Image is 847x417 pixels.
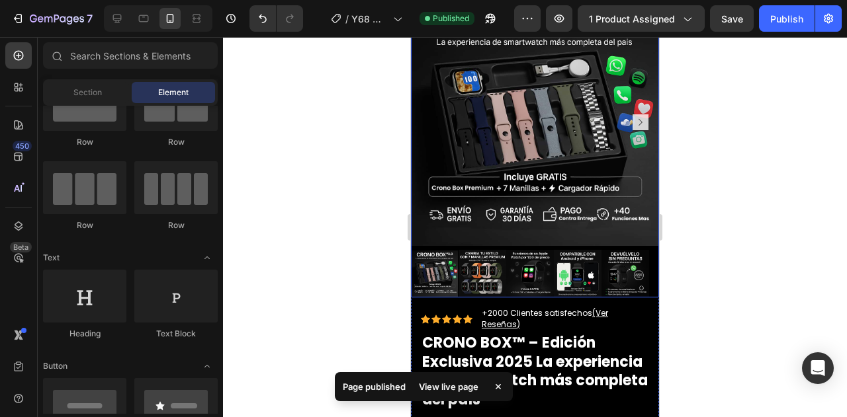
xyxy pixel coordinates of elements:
[351,12,388,26] span: Y68 WATCH
[343,380,406,393] p: Page published
[43,328,126,340] div: Heading
[134,219,218,231] div: Row
[134,136,218,148] div: Row
[87,11,93,26] p: 7
[249,5,303,32] div: Undo/Redo
[5,5,99,32] button: 7
[43,252,60,264] span: Text
[43,136,126,148] div: Row
[13,141,32,151] div: 450
[433,13,469,24] span: Published
[589,12,675,26] span: 1 product assigned
[802,352,834,384] div: Open Intercom Messenger
[197,247,218,268] span: Toggle open
[43,42,218,69] input: Search Sections & Elements
[43,360,67,372] span: Button
[411,377,486,396] div: View live page
[158,87,189,98] span: Element
[759,5,815,32] button: Publish
[73,87,102,98] span: Section
[770,12,803,26] div: Publish
[345,12,349,26] span: /
[43,219,126,231] div: Row
[411,37,659,417] iframe: Design area
[197,356,218,377] span: Toggle open
[578,5,705,32] button: 1 product assigned
[710,5,754,32] button: Save
[134,328,218,340] div: Text Block
[721,13,743,24] span: Save
[10,242,32,252] div: Beta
